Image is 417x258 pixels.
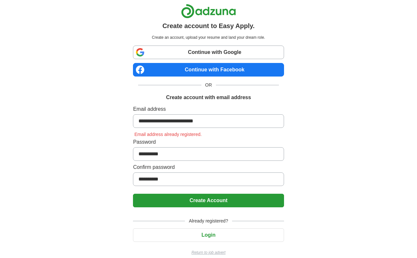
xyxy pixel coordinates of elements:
[181,4,236,18] img: Adzuna logo
[133,250,284,255] a: Return to job advert
[134,35,282,40] p: Create an account, upload your resume and land your dream role.
[166,94,251,101] h1: Create account with email address
[133,232,284,238] a: Login
[185,218,232,224] span: Already registered?
[133,63,284,77] a: Continue with Facebook
[133,138,284,146] label: Password
[133,105,284,113] label: Email address
[133,163,284,171] label: Confirm password
[133,194,284,207] button: Create Account
[133,132,203,137] span: Email address already registered.
[133,228,284,242] button: Login
[133,46,284,59] a: Continue with Google
[201,82,216,88] span: OR
[162,21,255,31] h1: Create account to Easy Apply.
